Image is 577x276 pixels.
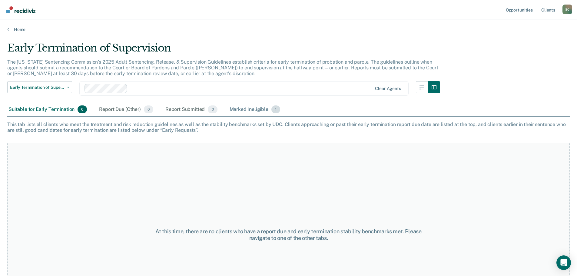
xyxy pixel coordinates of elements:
a: Home [7,27,570,32]
span: 0 [78,105,87,113]
div: Report Submitted0 [164,103,219,116]
div: S C [562,5,572,14]
button: Early Termination of Supervision [7,81,72,93]
div: Marked Ineligible1 [228,103,282,116]
div: At this time, there are no clients who have a report due and early termination stability benchmar... [148,228,429,241]
span: 0 [208,105,217,113]
div: Clear agents [375,86,401,91]
span: Early Termination of Supervision [10,85,65,90]
div: Early Termination of Supervision [7,42,440,59]
div: This tab lists all clients who meet the treatment and risk reduction guidelines as well as the st... [7,121,570,133]
img: Recidiviz [6,6,35,13]
div: Open Intercom Messenger [556,255,571,270]
span: 1 [271,105,280,113]
div: Report Due (Other)0 [98,103,154,116]
div: Suitable for Early Termination0 [7,103,88,116]
p: The [US_STATE] Sentencing Commission’s 2025 Adult Sentencing, Release, & Supervision Guidelines e... [7,59,438,76]
button: Profile dropdown button [562,5,572,14]
span: 0 [144,105,153,113]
